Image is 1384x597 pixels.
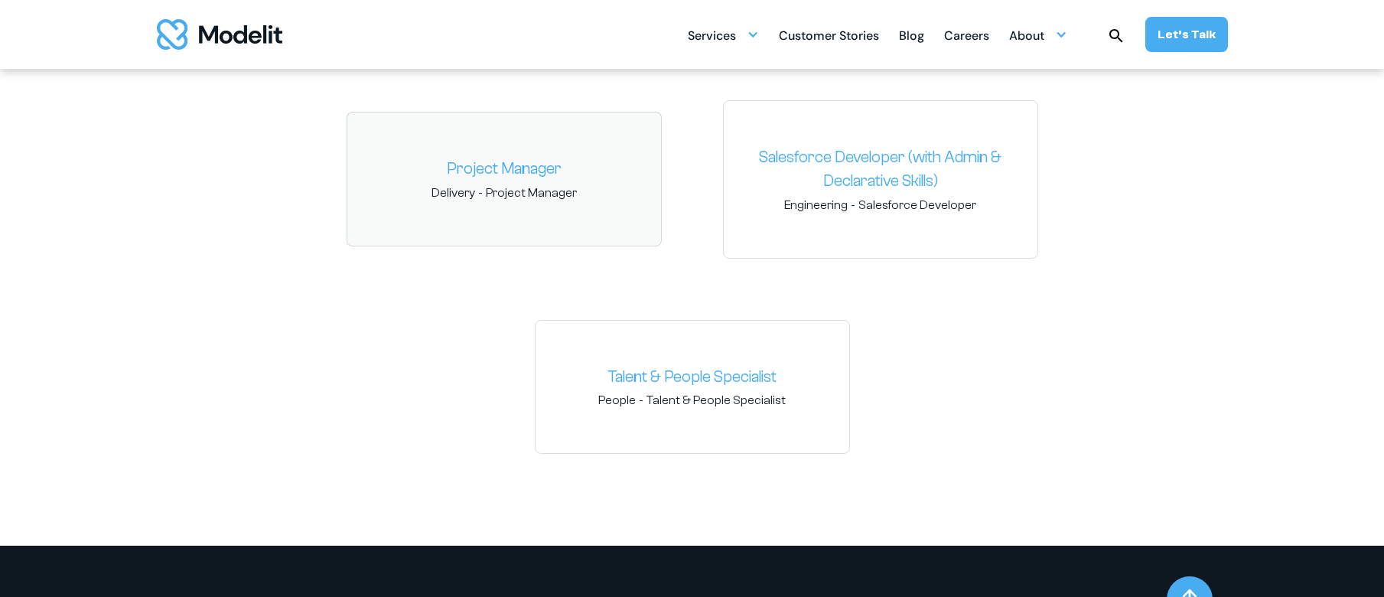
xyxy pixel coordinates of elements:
[360,157,649,181] a: Project Manager
[736,145,1025,194] a: Salesforce Developer (with Admin & Declarative Skills)
[431,184,475,201] span: Delivery
[899,22,924,52] div: Blog
[944,20,989,50] a: Careers
[548,365,837,390] a: Talent & People Specialist
[1009,20,1067,50] div: About
[486,184,577,201] span: Project Manager
[688,22,736,52] div: Services
[779,20,879,50] a: Customer Stories
[598,392,636,409] span: People
[1158,26,1216,43] div: Let’s Talk
[1145,17,1228,52] a: Let’s Talk
[157,19,282,50] img: modelit logo
[779,22,879,52] div: Customer Stories
[157,19,282,50] a: home
[646,392,786,409] span: Talent & People Specialist
[944,22,989,52] div: Careers
[784,197,848,214] span: Engineering
[688,20,759,50] div: Services
[899,20,924,50] a: Blog
[736,197,1025,214] span: -
[360,184,649,201] span: -
[858,197,976,214] span: Salesforce Developer
[1009,22,1044,52] div: About
[548,392,837,409] span: -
